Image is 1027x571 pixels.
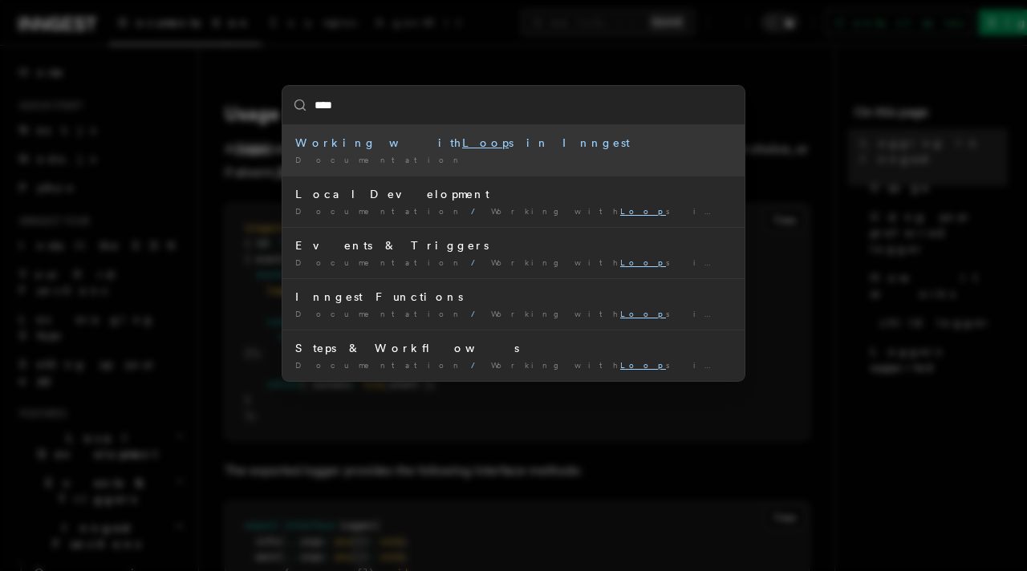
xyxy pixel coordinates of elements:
[295,309,465,318] span: Documentation
[295,155,465,164] span: Documentation
[295,340,732,356] div: Steps & Workflows
[491,309,810,318] span: Working with s in Inngest
[471,257,485,267] span: /
[620,360,666,370] mark: Loop
[471,206,485,216] span: /
[491,206,810,216] span: Working with s in Inngest
[295,257,465,267] span: Documentation
[295,206,465,216] span: Documentation
[295,135,732,151] div: Working with s in Inngest
[295,186,732,202] div: Local Development
[620,206,666,216] mark: Loop
[620,257,666,267] mark: Loop
[462,136,509,149] mark: Loop
[491,257,810,267] span: Working with s in Inngest
[491,360,810,370] span: Working with s in Inngest
[295,360,465,370] span: Documentation
[620,309,666,318] mark: Loop
[471,360,485,370] span: /
[295,237,732,253] div: Events & Triggers
[295,289,732,305] div: Inngest Functions
[471,309,485,318] span: /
